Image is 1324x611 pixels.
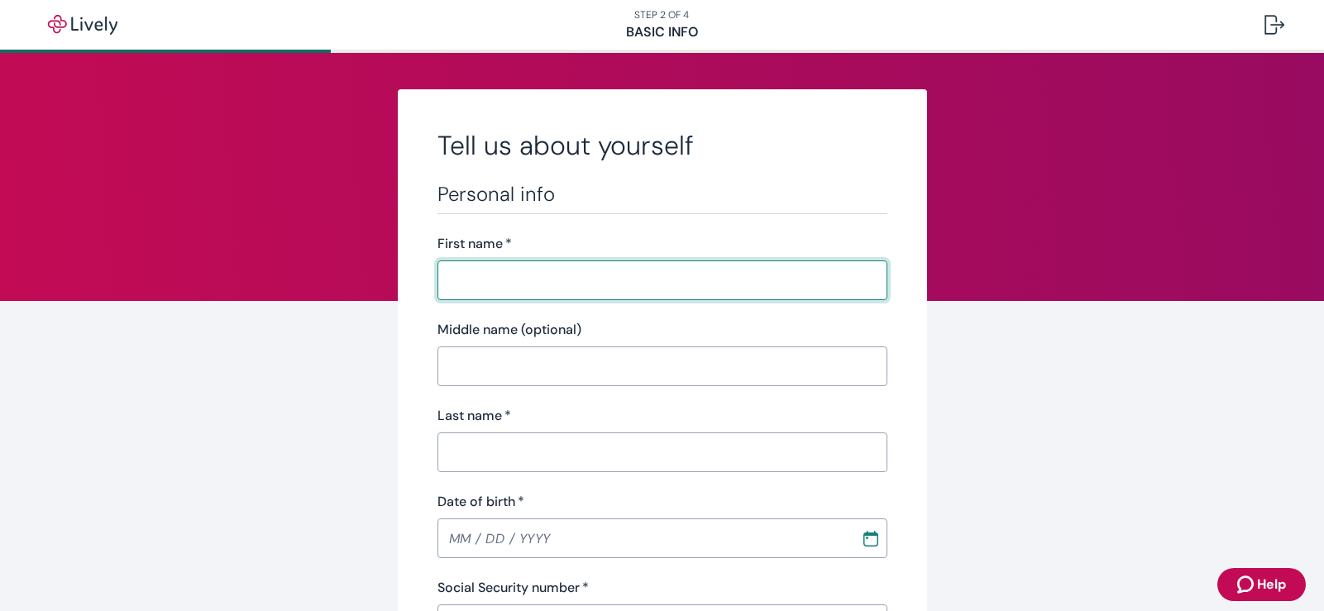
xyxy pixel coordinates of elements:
svg: Zendesk support icon [1237,575,1257,594]
label: Last name [437,406,511,426]
img: Lively [36,15,129,35]
label: Social Security number [437,578,589,598]
label: Middle name (optional) [437,320,581,340]
label: First name [437,234,512,254]
h3: Personal info [437,182,887,207]
span: Help [1257,575,1286,594]
label: Date of birth [437,492,524,512]
input: MM / DD / YYYY [437,522,849,555]
button: Log out [1251,5,1298,45]
button: Choose date [856,523,886,553]
h2: Tell us about yourself [437,129,887,162]
button: Zendesk support iconHelp [1217,568,1306,601]
svg: Calendar [863,530,879,547]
